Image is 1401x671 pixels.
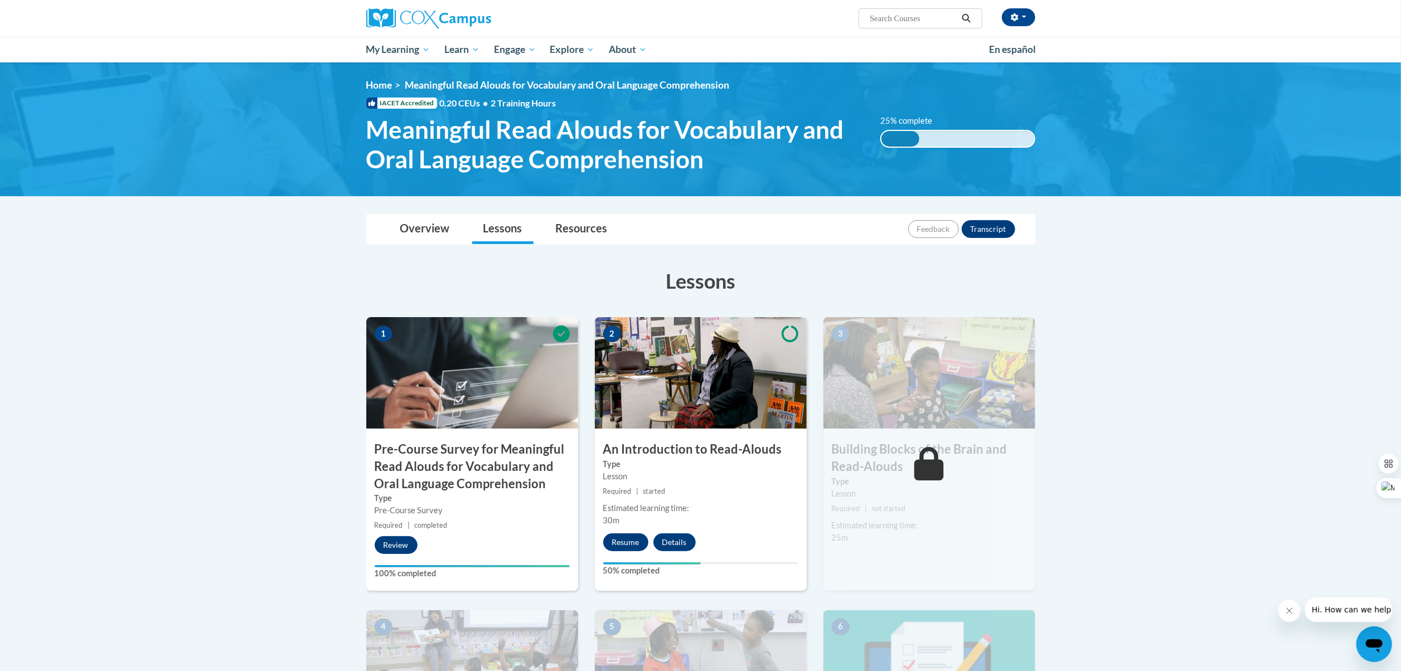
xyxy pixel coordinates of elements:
span: 0.20 CEUs [440,97,491,109]
span: 2 [603,325,621,342]
label: Type [832,475,1027,488]
a: My Learning [359,37,438,62]
a: Explore [542,37,602,62]
h3: Lessons [366,267,1035,295]
span: Meaningful Read Alouds for Vocabulary and Oral Language Comprehension [366,115,864,174]
span: Hi. How can we help? [7,8,90,17]
a: Overview [389,215,461,244]
span: | [408,521,410,529]
button: Feedback [908,220,959,238]
span: IACET Accredited [366,98,437,109]
span: 3 [832,325,850,342]
button: Details [653,533,696,551]
span: 4 [375,619,392,635]
div: Your progress [603,562,701,565]
div: Main menu [350,37,1052,62]
h3: Building Blocks of the Brain and Read-Alouds [823,441,1035,475]
span: My Learning [366,43,430,56]
a: Lessons [472,215,534,244]
span: • [483,98,488,108]
span: 25m [832,533,849,542]
span: Required [375,521,403,529]
span: Required [603,487,632,495]
a: En español [982,38,1044,61]
a: Home [366,79,392,91]
iframe: Close message [1278,600,1301,622]
div: Estimated learning time: [603,502,798,514]
label: Type [603,458,798,470]
span: not started [871,504,905,513]
a: Resources [545,215,619,244]
button: Account Settings [1002,8,1035,26]
button: Resume [603,533,648,551]
span: | [865,504,867,513]
span: 6 [832,619,850,635]
span: 1 [375,325,392,342]
span: 2 Training Hours [491,98,556,108]
button: Search [958,12,975,25]
label: 25% complete [880,115,944,127]
span: Required [832,504,860,513]
img: Cox Campus [366,8,491,28]
img: Course Image [595,317,807,429]
span: Engage [494,43,536,56]
span: Meaningful Read Alouds for Vocabulary and Oral Language Comprehension [405,79,730,91]
span: 30m [603,516,620,525]
a: About [602,37,654,62]
iframe: Message from company [1305,597,1392,622]
span: Learn [444,43,479,56]
span: started [643,487,665,495]
span: | [636,487,638,495]
label: 100% completed [375,567,570,580]
iframe: Button to launch messaging window [1356,626,1392,662]
div: 25% complete [881,131,919,147]
span: About [609,43,647,56]
a: Learn [437,37,487,62]
h3: An Introduction to Read-Alouds [595,441,807,458]
h3: Pre-Course Survey for Meaningful Read Alouds for Vocabulary and Oral Language Comprehension [366,441,578,492]
div: Lesson [832,488,1027,500]
a: Engage [487,37,543,62]
span: Explore [550,43,594,56]
span: En español [990,43,1036,55]
div: Estimated learning time: [832,519,1027,532]
span: 5 [603,619,621,635]
span: completed [414,521,447,529]
label: 50% completed [603,565,798,577]
div: Lesson [603,470,798,483]
img: Course Image [366,317,578,429]
div: Your progress [375,565,570,567]
label: Type [375,492,570,504]
button: Review [375,536,418,554]
input: Search Courses [869,12,958,25]
a: Cox Campus [366,8,578,28]
button: Transcript [962,220,1015,238]
div: Pre-Course Survey [375,504,570,517]
img: Course Image [823,317,1035,429]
